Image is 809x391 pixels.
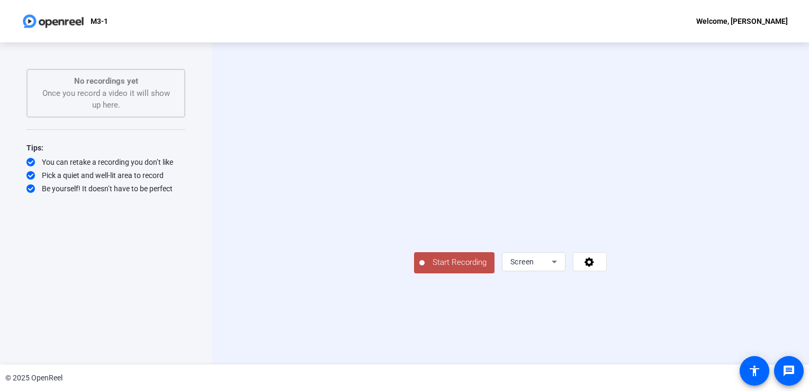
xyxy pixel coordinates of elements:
[38,75,174,87] p: No recordings yet
[425,256,495,269] span: Start Recording
[26,157,185,167] div: You can retake a recording you don’t like
[748,365,761,377] mat-icon: accessibility
[91,15,108,28] p: M3-1
[783,365,795,377] mat-icon: message
[26,141,185,154] div: Tips:
[414,252,495,273] button: Start Recording
[5,372,62,384] div: © 2025 OpenReel
[510,257,534,266] span: Screen
[26,170,185,181] div: Pick a quiet and well-lit area to record
[26,183,185,194] div: Be yourself! It doesn’t have to be perfect
[38,75,174,111] div: Once you record a video it will show up here.
[21,11,85,32] img: OpenReel logo
[696,15,788,28] div: Welcome, [PERSON_NAME]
